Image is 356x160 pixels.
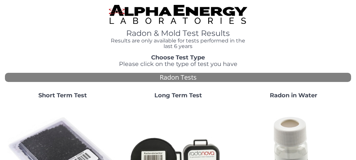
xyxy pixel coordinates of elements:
strong: Choose Test Type [151,54,205,61]
div: Radon Tests [5,73,351,82]
span: Please click on the type of test you have [119,60,237,68]
strong: Radon in Water [270,92,317,99]
img: TightCrop.jpg [109,5,247,24]
h1: Radon & Mold Test Results [109,29,247,38]
strong: Short Term Test [38,92,87,99]
h4: Results are only available for tests performed in the last 6 years [109,38,247,49]
strong: Long Term Test [154,92,202,99]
